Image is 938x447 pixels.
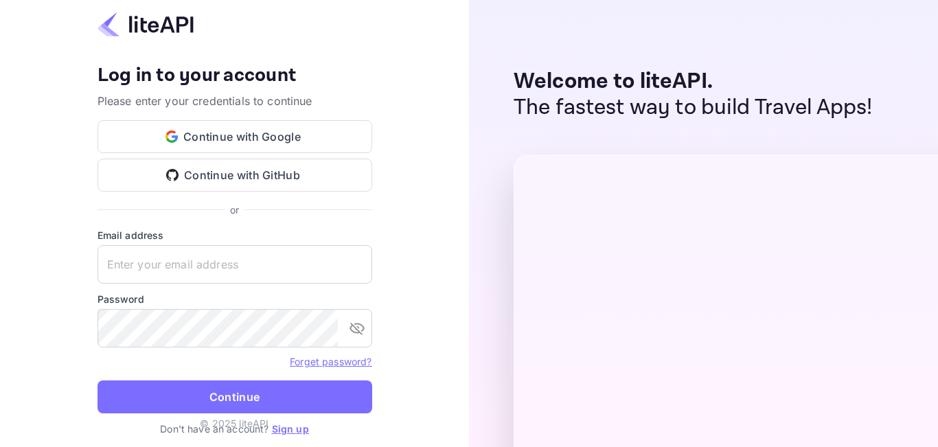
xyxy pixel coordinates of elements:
[98,93,372,109] p: Please enter your credentials to continue
[290,354,371,368] a: Forget password?
[98,245,372,284] input: Enter your email address
[290,356,371,367] a: Forget password?
[514,69,873,95] p: Welcome to liteAPI.
[272,423,309,435] a: Sign up
[200,416,268,431] p: © 2025 liteAPI
[98,120,372,153] button: Continue with Google
[343,314,371,342] button: toggle password visibility
[98,64,372,88] h4: Log in to your account
[98,11,194,38] img: liteapi
[98,422,372,436] p: Don't have an account?
[98,292,372,306] label: Password
[514,95,873,121] p: The fastest way to build Travel Apps!
[230,203,239,217] p: or
[98,228,372,242] label: Email address
[98,380,372,413] button: Continue
[98,159,372,192] button: Continue with GitHub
